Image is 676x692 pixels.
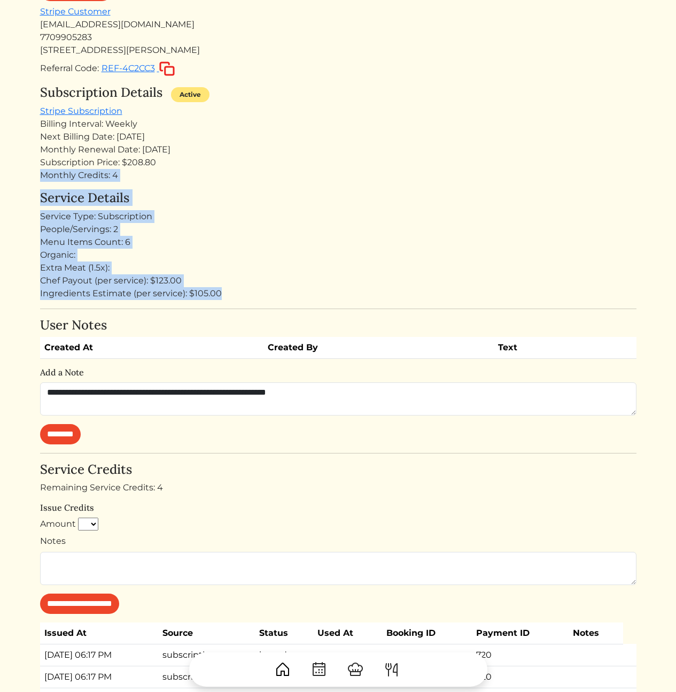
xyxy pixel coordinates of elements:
[40,622,158,644] th: Issued At
[40,236,636,249] div: Menu Items Count: 6
[102,63,155,73] span: REF-4C2CC3
[40,262,636,274] div: Extra Meat (1.5x):
[159,61,175,76] img: copy-c88c4d5ff2289bbd861d3078f624592c1430c12286b036973db34a3c10e19d95.svg
[382,622,472,644] th: Booking ID
[171,87,209,102] div: Active
[40,223,636,236] div: People/Servings: 2
[40,143,636,156] div: Monthly Renewal Date: [DATE]
[40,249,636,262] div: Organic:
[40,274,636,287] div: Chef Payout (per service): $123.00
[40,6,111,17] a: Stripe Customer
[40,118,636,130] div: Billing Interval: Weekly
[569,622,623,644] th: Notes
[158,622,255,644] th: Source
[40,169,636,182] div: Monthly Credits: 4
[310,661,328,678] img: CalendarDots-5bcf9d9080389f2a281d69619e1c85352834be518fbc73d9501aef674afc0d57.svg
[274,661,291,678] img: House-9bf13187bcbb5817f509fe5e7408150f90897510c4275e13d0d5fca38e0b5951.svg
[40,367,636,378] h6: Add a Note
[40,156,636,169] div: Subscription Price: $208.80
[383,661,400,678] img: ForkKnife-55491504ffdb50bab0c1e09e7649658475375261d09fd45db06cec23bce548bf.svg
[40,18,636,31] div: [EMAIL_ADDRESS][DOMAIN_NAME]
[40,535,66,548] label: Notes
[40,318,636,333] h4: User Notes
[40,210,636,223] div: Service Type: Subscription
[40,31,636,44] div: 7709905283
[494,337,603,359] th: Text
[40,130,636,143] div: Next Billing Date: [DATE]
[40,44,636,57] div: [STREET_ADDRESS][PERSON_NAME]
[101,61,175,76] button: REF-4C2CC3
[40,287,636,300] div: Ingredients Estimate (per service): $105.00
[40,503,636,513] h6: Issue Credits
[40,190,636,206] h4: Service Details
[40,106,122,116] a: Stripe Subscription
[347,661,364,678] img: ChefHat-a374fb509e4f37eb0702ca99f5f64f3b6956810f32a249b33092029f8484b388.svg
[40,337,264,359] th: Created At
[40,481,636,494] div: Remaining Service Credits: 4
[313,622,382,644] th: Used At
[40,85,162,101] h4: Subscription Details
[40,518,76,530] label: Amount
[40,462,636,478] h4: Service Credits
[255,622,313,644] th: Status
[263,337,494,359] th: Created By
[472,622,569,644] th: Payment ID
[40,63,99,73] span: Referral Code:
